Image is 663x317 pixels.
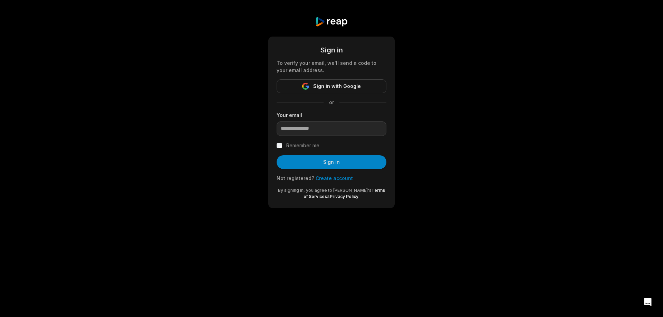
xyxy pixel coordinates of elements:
div: To verify your email, we'll send a code to your email address. [277,59,386,74]
button: Sign in with Google [277,79,386,93]
a: Terms of Services [304,188,385,199]
label: Remember me [286,141,319,150]
div: Sign in [277,45,386,55]
a: Privacy Policy [330,194,358,199]
span: . [358,194,359,199]
div: Open Intercom Messenger [640,294,656,310]
span: Sign in with Google [313,82,361,90]
span: or [324,99,339,106]
span: By signing in, you agree to [PERSON_NAME]'s [278,188,372,193]
span: Not registered? [277,175,314,181]
label: Your email [277,111,386,119]
a: Create account [316,175,353,181]
span: & [327,194,330,199]
button: Sign in [277,155,386,169]
img: reap [315,17,348,27]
